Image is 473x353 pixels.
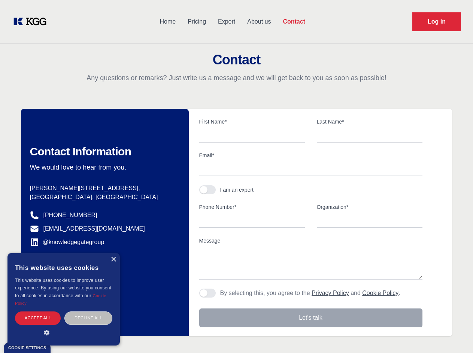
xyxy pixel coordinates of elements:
[30,145,177,158] h2: Contact Information
[110,257,116,262] div: Close
[30,193,177,202] p: [GEOGRAPHIC_DATA], [GEOGRAPHIC_DATA]
[220,186,254,194] div: I am an expert
[212,12,241,31] a: Expert
[15,293,106,305] a: Cookie Policy
[362,290,398,296] a: Cookie Policy
[154,12,182,31] a: Home
[8,346,46,350] div: Cookie settings
[12,16,52,28] a: KOL Knowledge Platform: Talk to Key External Experts (KEE)
[199,308,422,327] button: Let's talk
[43,211,97,220] a: [PHONE_NUMBER]
[199,203,305,211] label: Phone Number*
[15,278,111,298] span: This website uses cookies to improve user experience. By using our website you consent to all coo...
[199,237,422,244] label: Message
[182,12,212,31] a: Pricing
[199,118,305,125] label: First Name*
[64,311,112,325] div: Decline all
[9,52,464,67] h2: Contact
[199,152,422,159] label: Email*
[317,118,422,125] label: Last Name*
[30,238,104,247] a: @knowledgegategroup
[312,290,349,296] a: Privacy Policy
[317,203,422,211] label: Organization*
[30,163,177,172] p: We would love to hear from you.
[412,12,461,31] a: Request Demo
[30,184,177,193] p: [PERSON_NAME][STREET_ADDRESS],
[241,12,277,31] a: About us
[15,311,61,325] div: Accept all
[277,12,311,31] a: Contact
[436,317,473,353] iframe: Chat Widget
[9,73,464,82] p: Any questions or remarks? Just write us a message and we will get back to you as soon as possible!
[43,224,145,233] a: [EMAIL_ADDRESS][DOMAIN_NAME]
[220,289,400,298] p: By selecting this, you agree to the and .
[15,259,112,277] div: This website uses cookies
